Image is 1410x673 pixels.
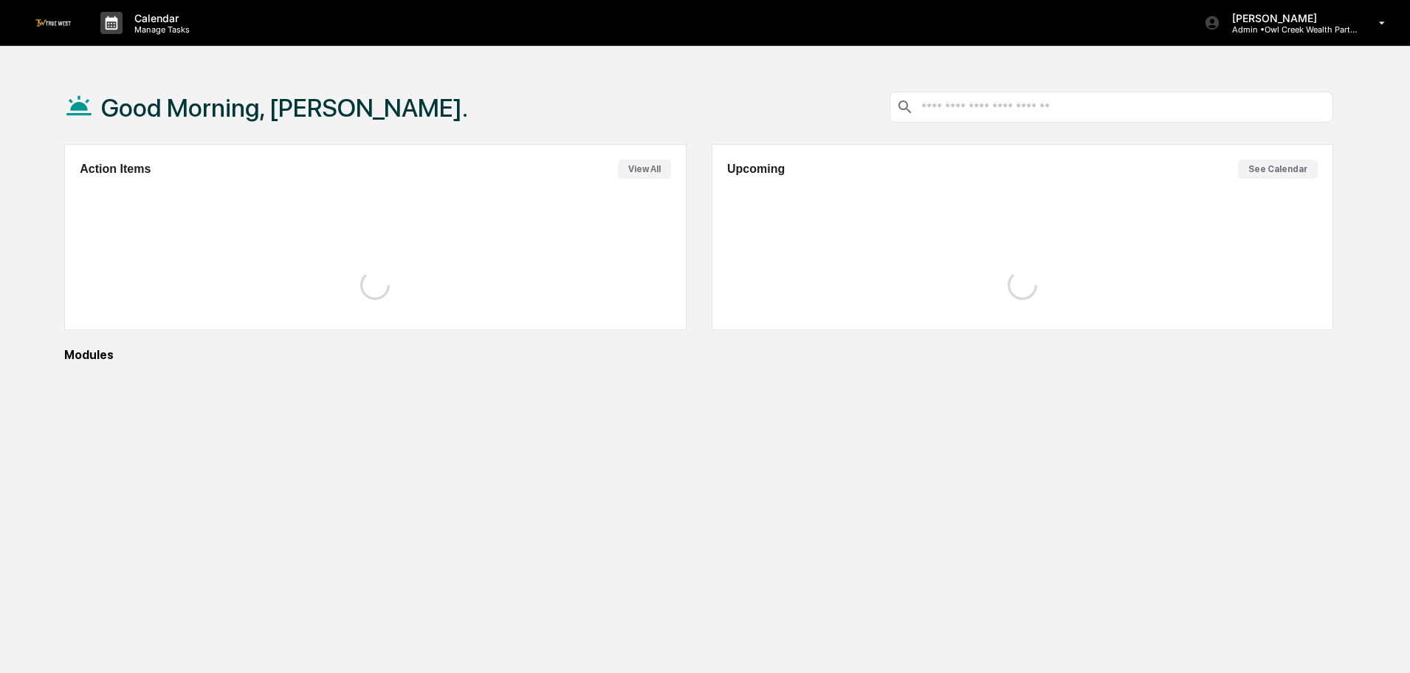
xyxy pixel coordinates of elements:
h2: Action Items [80,163,151,176]
p: Manage Tasks [123,24,197,35]
p: [PERSON_NAME] [1220,12,1358,24]
h2: Upcoming [727,163,785,176]
img: logo [35,19,71,26]
div: Modules [64,348,1333,362]
p: Calendar [123,12,197,24]
button: See Calendar [1238,160,1318,179]
p: Admin • Owl Creek Wealth Partners [1220,24,1358,35]
h1: Good Morning, [PERSON_NAME]. [101,93,468,123]
button: View All [618,160,671,179]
